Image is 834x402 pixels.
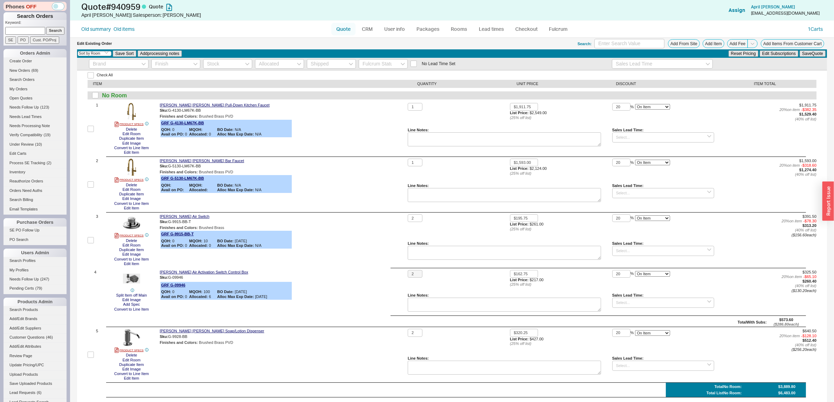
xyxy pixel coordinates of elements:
[4,334,67,341] a: Customer Questions(46)
[802,329,816,333] span: $640.50
[120,132,143,136] button: Edit Room
[160,334,168,339] span: Sku:
[630,160,634,165] span: %
[189,294,208,299] b: Allocated:
[113,26,135,33] a: Old items
[94,270,96,314] span: 4
[510,222,529,226] b: List Price:
[93,82,417,86] div: ITEM
[630,331,634,335] span: %
[123,159,140,176] img: G-5130-LM67K-BB_wom15w
[799,112,816,116] span: $1,529.40
[115,233,144,238] a: PRODUCT SPECS
[189,183,202,187] b: MQOH:
[4,85,67,93] a: My Orders
[114,293,149,298] button: Split Item off Main
[120,141,143,146] button: Edit Image
[782,219,802,223] span: 20 % on item
[4,266,67,274] a: My Profiles
[774,318,799,327] div: $573.60
[707,363,711,366] svg: open menu
[189,243,217,248] span: 0
[802,223,816,228] span: $313.20
[510,222,612,231] div: $261.00
[217,188,254,192] b: Alloc Max Exp Date:
[799,159,816,163] span: $1,593.00
[9,142,34,146] span: Under Review
[217,243,254,248] b: Alloc Max Exp Date:
[379,23,410,35] a: User info
[612,293,715,298] div: Sales Lead Time:
[411,61,417,67] input: No Lead Time Set
[670,41,697,46] span: Add From Site
[97,73,113,77] span: Check All
[161,243,184,248] b: Avail on PO:
[161,232,194,236] a: GRF G-9915-BB-T
[161,127,189,132] span: 0
[117,136,146,141] button: Duplicate Item
[160,170,198,174] b: Finishes and Colors :
[138,50,182,57] button: Addprocessing notes
[245,63,249,65] svg: open menu
[81,12,419,19] div: April [PERSON_NAME] | Salesperson: [PERSON_NAME]
[32,68,39,72] span: ( 69 )
[417,82,517,86] div: QUANTITY
[96,103,98,155] span: 1
[26,3,36,10] span: OFF
[217,188,262,192] span: N/A
[40,277,49,281] span: ( 247 )
[4,76,67,83] a: Search Orders
[217,239,259,243] span: [DATE]
[168,275,183,279] span: G-09946
[161,290,189,294] span: 0
[729,50,758,57] button: Reset Pricing
[117,362,146,367] button: Duplicate Item
[4,206,67,213] a: Email Templates
[751,11,820,16] div: [EMAIL_ADDRESS][DOMAIN_NAME]
[4,12,67,20] h1: Search Orders
[804,219,816,223] span: - $78.30
[122,262,141,266] button: Edit Item
[801,334,816,338] span: - $128.10
[408,214,422,222] input: Qty
[189,243,208,248] b: Allocated:
[792,233,816,237] i: ( $156.60 each)
[124,353,139,358] button: Delete
[113,50,136,57] button: Save Sort
[161,183,171,187] b: QOH:
[612,246,715,256] input: Select...
[446,23,472,35] a: Rooms
[4,2,67,11] div: Phones
[612,183,715,188] div: Sales Lead Time:
[801,108,816,112] span: - $382.35
[96,329,98,381] span: 5
[123,103,140,120] img: G-4130-LM67K-BB_iqkhoz
[799,168,816,172] span: $1,274.40
[612,298,715,308] input: Select...
[751,5,795,9] a: April [PERSON_NAME]
[510,116,531,120] i: ( 25 % off list)
[4,113,67,120] a: Needs Lead Times
[217,183,259,188] span: N/A
[121,302,142,307] button: Add Spec
[4,122,67,130] a: Needs Processing Note
[510,171,531,175] i: ( 25 % off list)
[160,114,405,119] div: Brushed Brass PVD
[774,322,799,326] i: ( $286.80 each)
[349,63,353,65] svg: open menu
[4,227,67,234] a: SE PO Follow Up
[189,132,208,136] b: Allocated:
[297,63,301,65] svg: open menu
[612,59,713,69] input: Sales Lead Time
[4,361,67,369] a: Update Pricing/UPC
[189,294,217,299] span: 6
[307,59,356,69] input: Shipped
[160,170,405,174] div: Brushed Brass PVD
[112,146,151,150] button: Convert to Line Item
[160,114,198,118] b: Finishes and Colors :
[612,188,715,198] input: Select...
[763,41,822,46] span: Add Items From Customer Cart
[217,127,259,132] span: N/A
[120,187,143,192] button: Edit Room
[217,132,254,136] b: Alloc Max Exp Date:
